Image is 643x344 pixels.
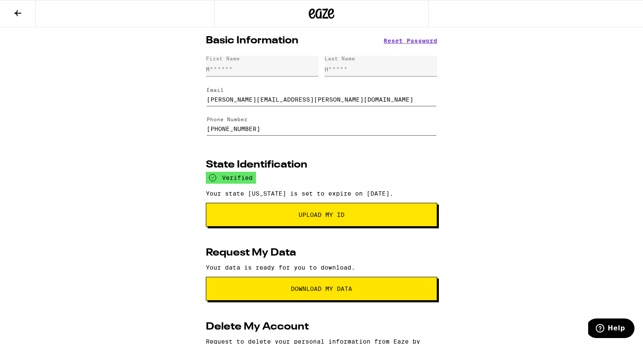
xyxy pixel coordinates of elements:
button: download my data [206,277,437,301]
label: Email [207,87,224,93]
div: Last Name [324,56,355,61]
form: Edit Email Address [206,80,437,109]
h2: Request My Data [206,248,296,258]
h2: Basic Information [206,36,299,46]
button: Reset Password [384,38,437,44]
p: Your data is ready for you to download. [206,264,437,271]
span: download my data [291,286,352,292]
div: First Name [206,56,240,61]
a: download my data [206,285,437,292]
button: Upload My ID [206,203,437,227]
span: Upload My ID [299,212,344,218]
h2: Delete My Account [206,322,309,332]
form: Edit Phone Number [206,109,437,139]
p: Your state [US_STATE] is set to expire on [DATE]. [206,190,437,197]
h2: State Identification [206,160,307,170]
div: verified [206,172,256,184]
label: Phone Number [207,117,248,122]
iframe: Opens a widget where you can find more information [588,318,634,340]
